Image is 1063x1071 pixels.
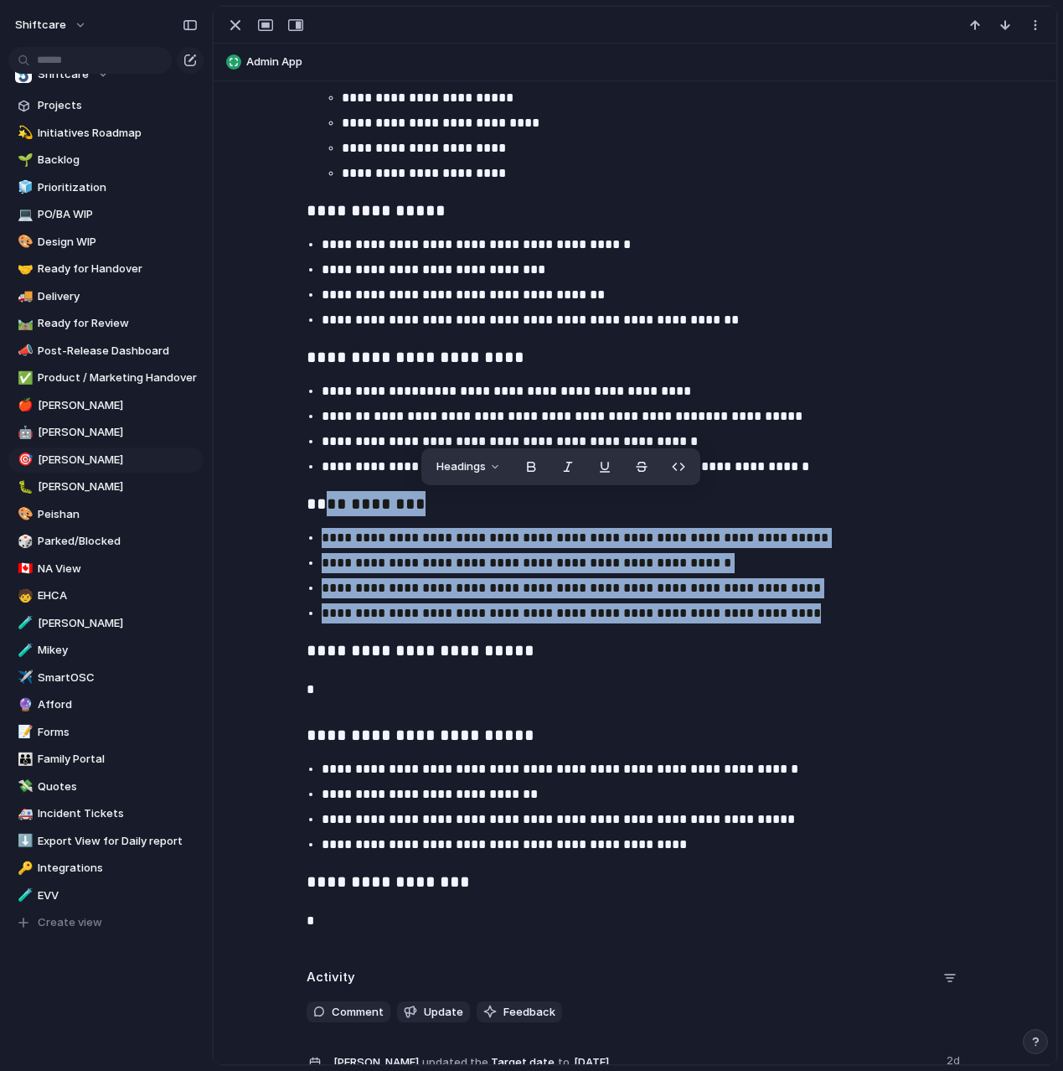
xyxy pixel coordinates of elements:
div: 🇨🇦 [18,559,29,578]
span: Create view [38,914,102,931]
div: 🔮 [18,696,29,715]
div: 👪 [18,750,29,769]
div: 💸 [18,777,29,796]
button: ✅ [15,370,32,386]
a: 🎲Parked/Blocked [8,529,204,554]
a: 🧪[PERSON_NAME] [8,611,204,636]
span: 2d [947,1049,963,1069]
a: 💸Quotes [8,774,204,799]
span: Mikey [38,642,198,659]
a: 💻PO/BA WIP [8,202,204,227]
div: 💫Initiatives Roadmap [8,121,204,146]
button: 💫 [15,125,32,142]
div: 🚑 [18,805,29,824]
span: Backlog [38,152,198,168]
div: 🧒 [18,587,29,606]
span: NA View [38,561,198,577]
div: 🎨 [18,504,29,524]
button: 🎲 [15,533,32,550]
span: Shiftcare [38,66,89,83]
a: 🚑Incident Tickets [8,801,204,826]
button: Headings [426,453,511,480]
div: 🍎 [18,396,29,415]
span: Quotes [38,779,198,795]
span: EHCA [38,587,198,604]
button: shiftcare [8,12,95,39]
div: 🧒EHCA [8,583,204,608]
div: ✈️ [18,668,29,687]
a: 🎯[PERSON_NAME] [8,448,204,473]
div: 📝Forms [8,720,204,745]
button: ⬇️ [15,833,32,850]
button: 🧒 [15,587,32,604]
span: Feedback [503,1004,555,1021]
button: Create view [8,910,204,935]
button: 🧪 [15,887,32,904]
a: 🤝Ready for Handover [8,256,204,282]
span: Comment [332,1004,384,1021]
div: 🧊Prioritization [8,175,204,200]
span: Product / Marketing Handover [38,370,198,386]
a: 🐛[PERSON_NAME] [8,474,204,499]
div: 🛤️ [18,314,29,334]
a: 🍎[PERSON_NAME] [8,393,204,418]
span: Peishan [38,506,198,523]
span: SmartOSC [38,670,198,686]
span: [PERSON_NAME] [38,397,198,414]
button: 👪 [15,751,32,768]
span: [PERSON_NAME] [38,452,198,468]
a: 🌱Backlog [8,147,204,173]
div: 🧪 [18,641,29,660]
span: [PERSON_NAME] [333,1054,419,1071]
span: Forms [38,724,198,741]
span: Ready for Handover [38,261,198,277]
div: 🎲 [18,532,29,551]
button: 🚚 [15,288,32,305]
span: Incident Tickets [38,805,198,822]
div: ✅ [18,369,29,388]
a: 📣Post-Release Dashboard [8,339,204,364]
span: Initiatives Roadmap [38,125,198,142]
a: 🔑Integrations [8,856,204,881]
a: 🚚Delivery [8,284,204,309]
button: 💸 [15,779,32,795]
button: 📣 [15,343,32,360]
div: 🚚 [18,287,29,306]
button: 🐛 [15,479,32,495]
div: 🧪 [18,886,29,905]
div: 🧪Mikey [8,638,204,663]
span: PO/BA WIP [38,206,198,223]
button: 🛤️ [15,315,32,332]
a: 🇨🇦NA View [8,556,204,582]
div: 📣 [18,341,29,360]
div: 🎨 [18,232,29,251]
a: 🤖[PERSON_NAME] [8,420,204,445]
a: ✅Product / Marketing Handover [8,365,204,391]
div: 🎨Design WIP [8,230,204,255]
button: 🚑 [15,805,32,822]
div: 👪Family Portal [8,747,204,772]
h2: Activity [307,968,355,987]
span: EVV [38,887,198,904]
a: ✈️SmartOSC [8,665,204,691]
button: 🌱 [15,152,32,168]
button: Comment [307,1001,390,1023]
a: 🛤️Ready for Review [8,311,204,336]
div: 🧊 [18,178,29,197]
div: 🐛 [18,478,29,497]
button: 💻 [15,206,32,223]
a: 🎨Peishan [8,502,204,527]
div: 🎯 [18,450,29,469]
button: 🤖 [15,424,32,441]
